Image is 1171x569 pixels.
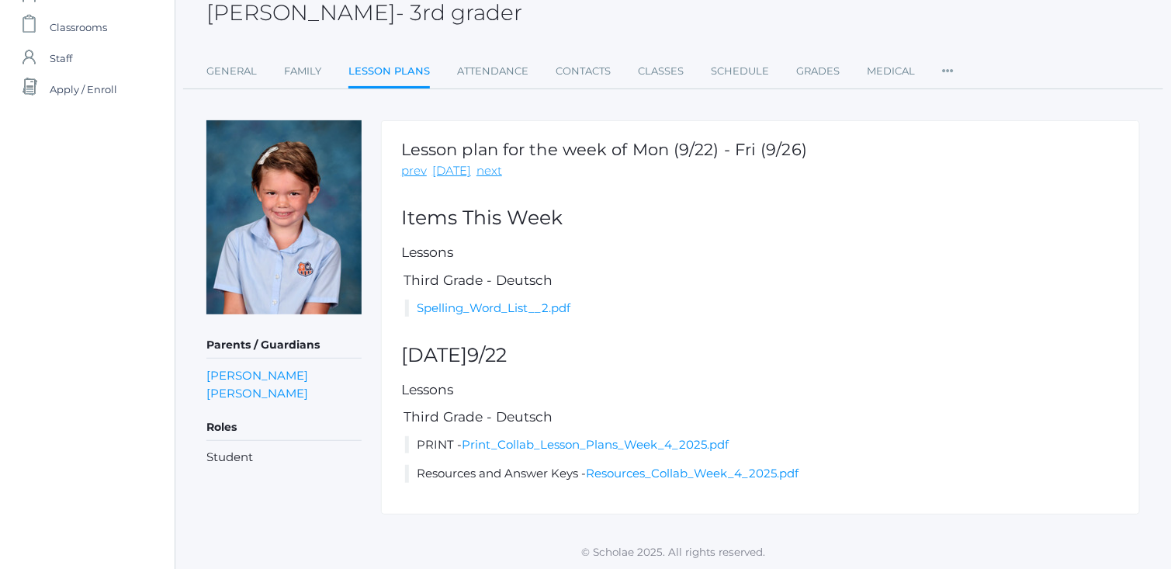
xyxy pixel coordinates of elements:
[586,466,799,481] a: Resources_Collab_Week_4_2025.pdf
[462,437,729,452] a: Print_Collab_Lesson_Plans_Week_4_2025.pdf
[401,410,1120,425] h5: Third Grade - Deutsch
[348,56,430,89] a: Lesson Plans
[476,162,502,180] a: next
[284,56,321,87] a: Family
[206,366,308,384] a: [PERSON_NAME]
[796,56,840,87] a: Grades
[432,162,471,180] a: [DATE]
[206,332,362,359] h5: Parents / Guardians
[405,436,1120,454] li: PRINT -
[50,74,117,105] span: Apply / Enroll
[638,56,684,87] a: Classes
[206,1,522,25] h2: [PERSON_NAME]
[401,273,1120,288] h5: Third Grade - Deutsch
[417,300,570,315] a: Spelling_Word_List__2.pdf
[556,56,611,87] a: Contacts
[457,56,528,87] a: Attendance
[867,56,915,87] a: Medical
[206,449,362,467] li: Student
[401,245,1120,260] h5: Lessons
[467,343,507,366] span: 9/22
[401,383,1120,397] h5: Lessons
[711,56,769,87] a: Schedule
[401,345,1120,366] h2: [DATE]
[206,415,362,441] h5: Roles
[206,120,362,314] img: Amelia Gregorchuk
[206,384,308,402] a: [PERSON_NAME]
[405,465,1120,483] li: Resources and Answer Keys -
[175,544,1171,560] p: © Scholae 2025. All rights reserved.
[401,141,807,158] h1: Lesson plan for the week of Mon (9/22) - Fri (9/26)
[401,162,427,180] a: prev
[206,56,257,87] a: General
[401,207,1120,229] h2: Items This Week
[50,43,72,74] span: Staff
[50,12,107,43] span: Classrooms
